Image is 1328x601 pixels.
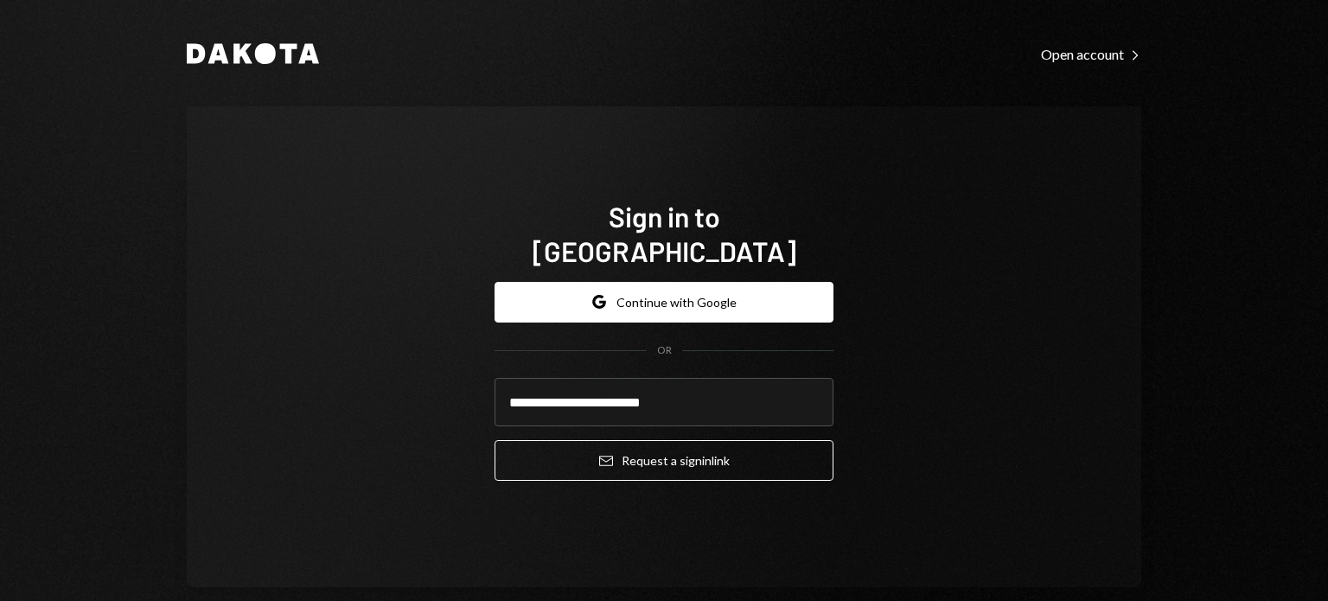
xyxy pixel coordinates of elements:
div: Open account [1041,46,1141,63]
a: Open account [1041,44,1141,63]
h1: Sign in to [GEOGRAPHIC_DATA] [495,199,833,268]
button: Request a signinlink [495,440,833,481]
button: Continue with Google [495,282,833,323]
div: OR [657,343,672,358]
